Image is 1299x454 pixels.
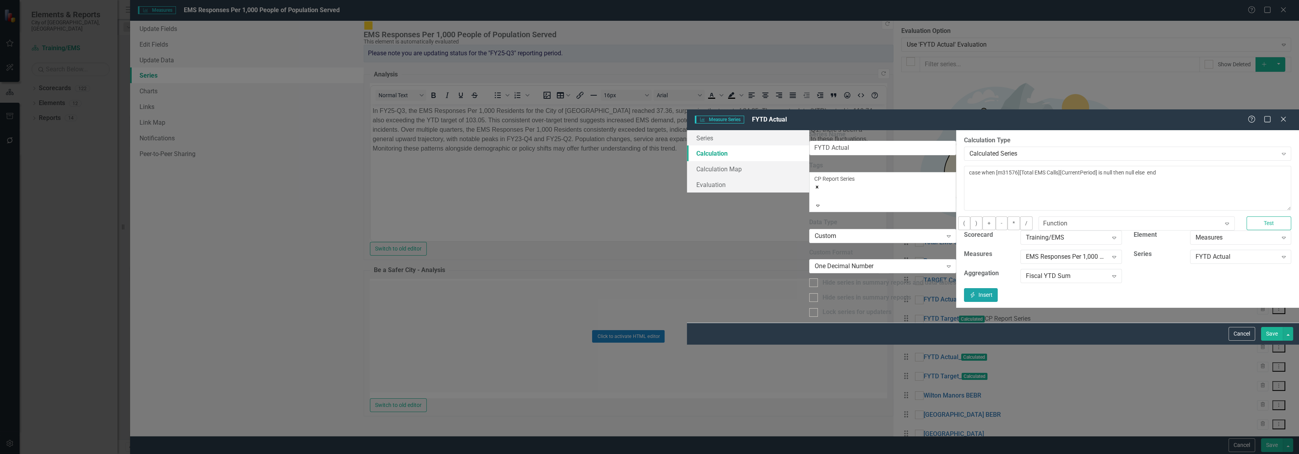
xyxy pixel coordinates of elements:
[752,116,787,123] span: FYTD Actual
[814,183,951,191] div: Remove [object Object]
[687,145,809,161] a: Calculation
[1246,216,1291,230] button: Test
[815,262,942,271] div: One Decimal Number
[1196,233,1277,242] div: Measures
[1026,272,1108,281] div: Fiscal YTD Sum
[964,269,999,278] label: Aggregation
[809,141,956,155] input: Series Name
[1228,327,1255,341] button: Cancel
[969,149,1277,158] div: Calculated Series
[1134,231,1157,240] label: Element
[687,130,809,146] a: Series
[982,216,996,230] button: +
[809,218,956,227] label: Data Type
[1043,219,1067,228] div: Function
[1134,250,1152,259] label: Series
[823,293,911,302] div: Hide series in summary reports
[687,161,809,177] a: Calculation Map
[964,231,993,240] label: Scorecard
[958,216,970,230] button: (
[1261,327,1283,341] button: Save
[1026,252,1108,262] div: EMS Responses Per 1,000 People of Population Served
[1026,233,1108,242] div: Training/EMS
[814,176,855,182] span: CP Report Series
[964,166,1291,211] textarea: case when [m31576][Total EMS Calls][CurrentPeriod] is null then null else end
[1196,252,1277,262] div: FYTD Actual
[809,161,956,170] label: Tags
[695,116,744,123] span: Measure Series
[964,136,1291,145] label: Calculation Type
[809,130,956,139] label: Series Name
[964,288,998,302] button: Insert
[996,216,1007,230] button: -
[815,232,942,241] div: Custom
[970,216,982,230] button: )
[809,248,956,257] label: Custom Format
[2,2,513,49] p: In FY25-Q3, the EMS Responses Per 1,000 Residents for the City of [GEOGRAPHIC_DATA] reached 37.36...
[964,250,992,259] label: Measures
[687,177,809,192] a: Evaluation
[823,308,891,317] div: Lock series for updaters
[823,278,956,287] div: Hide series in summary reports and data tables
[1020,216,1033,230] button: /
